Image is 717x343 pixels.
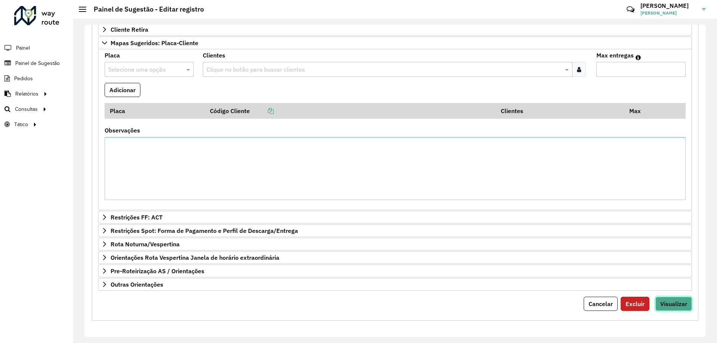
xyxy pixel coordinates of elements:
[584,297,618,311] button: Cancelar
[250,107,274,115] a: Copiar
[111,268,204,274] span: Pre-Roteirização AS / Orientações
[16,44,30,52] span: Painel
[626,300,645,308] span: Excluir
[105,51,120,60] label: Placa
[660,300,687,308] span: Visualizar
[98,37,692,49] a: Mapas Sugeridos: Placa-Cliente
[105,83,140,97] button: Adicionar
[111,241,180,247] span: Rota Noturna/Vespertina
[624,103,654,119] th: Max
[105,126,140,135] label: Observações
[496,103,624,119] th: Clientes
[205,103,496,119] th: Código Cliente
[98,211,692,224] a: Restrições FF: ACT
[111,228,298,234] span: Restrições Spot: Forma de Pagamento e Perfil de Descarga/Entrega
[640,10,696,16] span: [PERSON_NAME]
[655,297,692,311] button: Visualizar
[640,2,696,9] h3: [PERSON_NAME]
[203,51,225,60] label: Clientes
[98,265,692,277] a: Pre-Roteirização AS / Orientações
[111,214,162,220] span: Restrições FF: ACT
[623,1,639,18] a: Contato Rápido
[98,238,692,250] a: Rota Noturna/Vespertina
[98,23,692,36] a: Cliente Retira
[98,49,692,210] div: Mapas Sugeridos: Placa-Cliente
[15,105,38,113] span: Consultas
[98,224,692,237] a: Restrições Spot: Forma de Pagamento e Perfil de Descarga/Entrega
[14,121,28,128] span: Tático
[15,59,60,67] span: Painel de Sugestão
[14,75,33,82] span: Pedidos
[111,255,279,261] span: Orientações Rota Vespertina Janela de horário extraordinária
[15,90,38,98] span: Relatórios
[636,54,641,60] em: Máximo de clientes que serão colocados na mesma rota com os clientes informados
[98,251,692,264] a: Orientações Rota Vespertina Janela de horário extraordinária
[111,281,163,287] span: Outras Orientações
[589,300,613,308] span: Cancelar
[98,278,692,291] a: Outras Orientações
[111,40,198,46] span: Mapas Sugeridos: Placa-Cliente
[621,297,649,311] button: Excluir
[111,26,148,32] span: Cliente Retira
[105,103,205,119] th: Placa
[86,5,204,13] h2: Painel de Sugestão - Editar registro
[596,51,634,60] label: Max entregas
